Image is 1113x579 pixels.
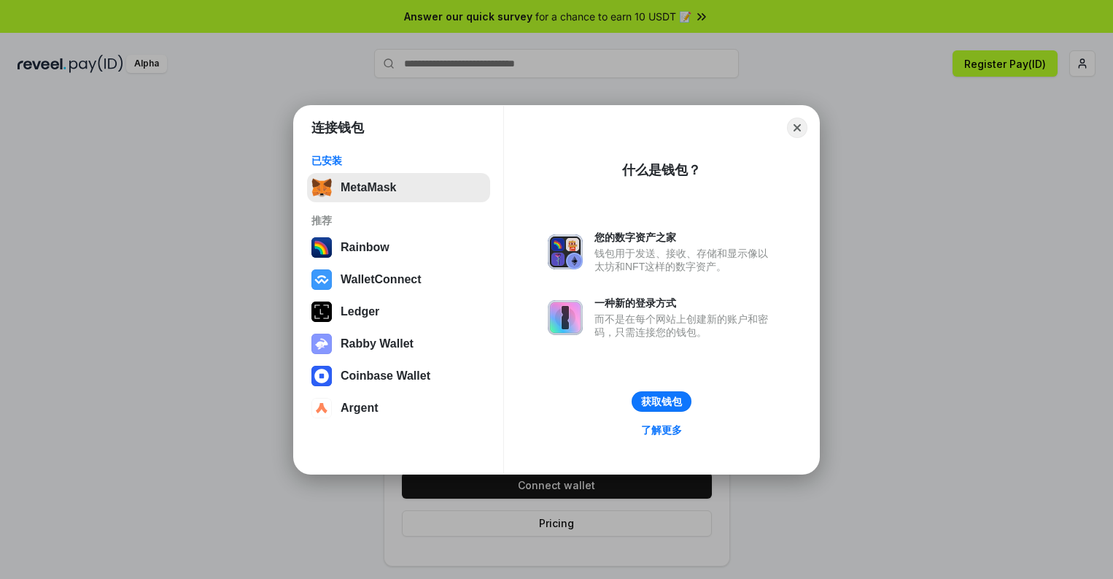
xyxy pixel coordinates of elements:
button: Coinbase Wallet [307,361,490,391]
img: svg+xml,%3Csvg%20xmlns%3D%22http%3A%2F%2Fwww.w3.org%2F2000%2Fsvg%22%20fill%3D%22none%22%20viewBox... [548,300,583,335]
div: 了解更多 [641,423,682,437]
div: Rainbow [341,241,389,254]
div: 而不是在每个网站上创建新的账户和密码，只需连接您的钱包。 [594,312,775,339]
div: Rabby Wallet [341,337,414,350]
div: 获取钱包 [641,395,682,408]
div: MetaMask [341,181,396,194]
div: 什么是钱包？ [622,161,701,179]
div: Ledger [341,305,379,318]
div: 您的数字资产之家 [594,231,775,244]
button: Rabby Wallet [307,329,490,358]
img: svg+xml,%3Csvg%20xmlns%3D%22http%3A%2F%2Fwww.w3.org%2F2000%2Fsvg%22%20fill%3D%22none%22%20viewBox... [548,234,583,269]
div: Argent [341,402,379,415]
div: 推荐 [311,214,486,227]
button: WalletConnect [307,265,490,294]
button: Rainbow [307,233,490,262]
div: 一种新的登录方式 [594,296,775,310]
img: svg+xml,%3Csvg%20xmlns%3D%22http%3A%2F%2Fwww.w3.org%2F2000%2Fsvg%22%20width%3D%2228%22%20height%3... [311,302,332,322]
h1: 连接钱包 [311,119,364,137]
div: Coinbase Wallet [341,369,430,383]
button: 获取钱包 [632,391,691,412]
button: Ledger [307,297,490,326]
div: 钱包用于发送、接收、存储和显示像以太坊和NFT这样的数字资产。 [594,247,775,273]
img: svg+xml,%3Csvg%20width%3D%2228%22%20height%3D%2228%22%20viewBox%3D%220%200%2028%2028%22%20fill%3D... [311,398,332,418]
button: Close [787,118,807,138]
a: 了解更多 [632,421,691,440]
img: svg+xml,%3Csvg%20width%3D%2228%22%20height%3D%2228%22%20viewBox%3D%220%200%2028%2028%22%20fill%3D... [311,366,332,386]
img: svg+xml,%3Csvg%20width%3D%2228%22%20height%3D%2228%22%20viewBox%3D%220%200%2028%2028%22%20fill%3D... [311,269,332,290]
button: MetaMask [307,173,490,202]
button: Argent [307,394,490,423]
div: WalletConnect [341,273,422,286]
img: svg+xml,%3Csvg%20width%3D%22120%22%20height%3D%22120%22%20viewBox%3D%220%200%20120%20120%22%20fil... [311,237,332,258]
img: svg+xml,%3Csvg%20fill%3D%22none%22%20height%3D%2233%22%20viewBox%3D%220%200%2035%2033%22%20width%... [311,177,332,198]
img: svg+xml,%3Csvg%20xmlns%3D%22http%3A%2F%2Fwww.w3.org%2F2000%2Fsvg%22%20fill%3D%22none%22%20viewBox... [311,334,332,354]
div: 已安装 [311,154,486,167]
